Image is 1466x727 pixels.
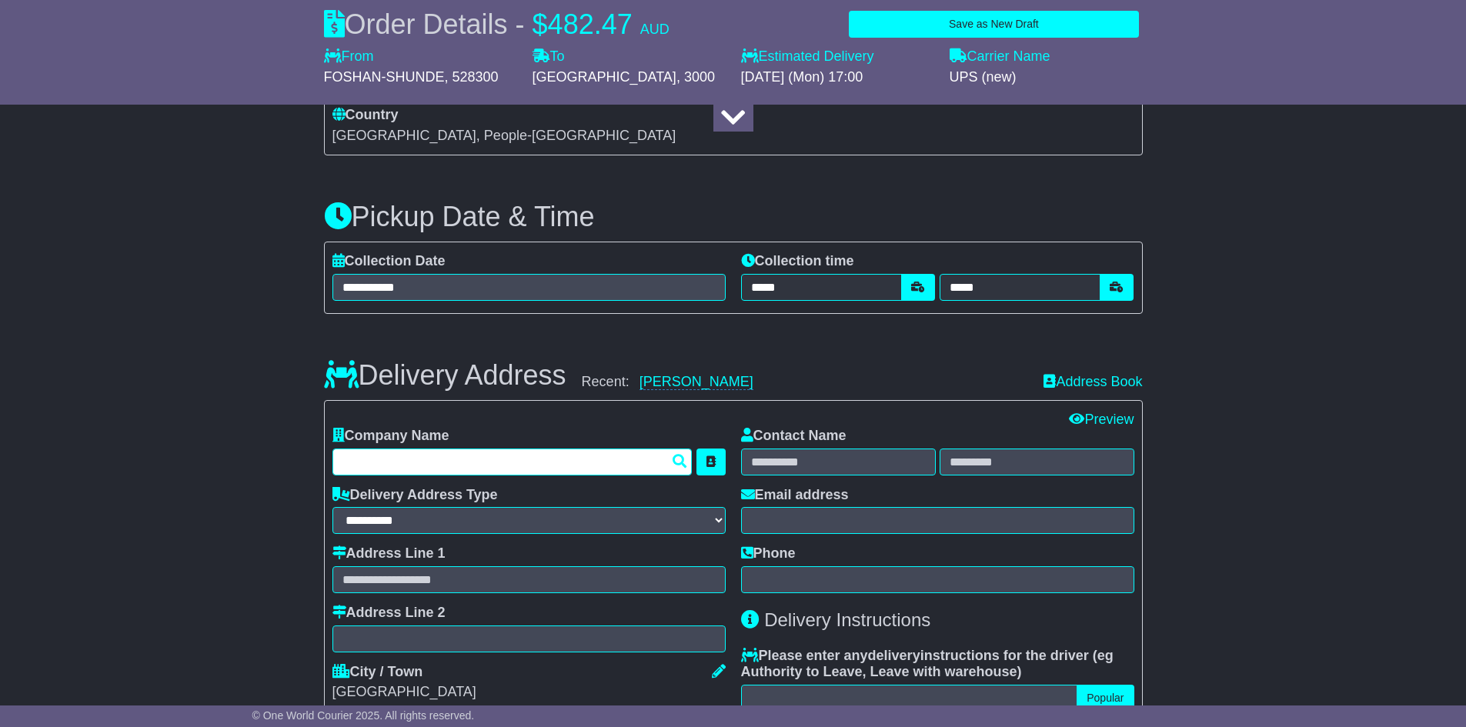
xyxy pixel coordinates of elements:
[1044,374,1142,389] a: Address Book
[324,48,374,65] label: From
[639,374,753,390] a: [PERSON_NAME]
[676,69,715,85] span: , 3000
[1069,412,1134,427] a: Preview
[332,428,449,445] label: Company Name
[324,69,445,85] span: FOSHAN-SHUNDE
[324,8,670,41] div: Order Details -
[950,48,1050,65] label: Carrier Name
[741,428,847,445] label: Contact Name
[332,684,726,701] div: [GEOGRAPHIC_DATA]
[324,360,566,391] h3: Delivery Address
[741,648,1114,680] span: eg Authority to Leave, Leave with warehouse
[582,374,1029,391] div: Recent:
[332,545,446,562] label: Address Line 1
[849,11,1138,38] button: Save as New Draft
[332,253,446,270] label: Collection Date
[640,22,670,37] span: AUD
[741,253,854,270] label: Collection time
[533,48,565,65] label: To
[741,545,796,562] label: Phone
[332,664,423,681] label: City / Town
[252,709,475,722] span: © One World Courier 2025. All rights reserved.
[324,202,1143,232] h3: Pickup Date & Time
[868,648,920,663] span: delivery
[533,8,548,40] span: $
[741,487,849,504] label: Email address
[332,605,446,622] label: Address Line 2
[764,609,930,630] span: Delivery Instructions
[548,8,633,40] span: 482.47
[445,69,499,85] span: , 528300
[741,648,1134,681] label: Please enter any instructions for the driver ( )
[741,48,934,65] label: Estimated Delivery
[332,128,676,143] span: [GEOGRAPHIC_DATA], People-[GEOGRAPHIC_DATA]
[533,69,676,85] span: [GEOGRAPHIC_DATA]
[332,487,498,504] label: Delivery Address Type
[1077,685,1134,712] button: Popular
[332,107,399,124] label: Country
[741,69,934,86] div: [DATE] (Mon) 17:00
[950,69,1143,86] div: UPS (new)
